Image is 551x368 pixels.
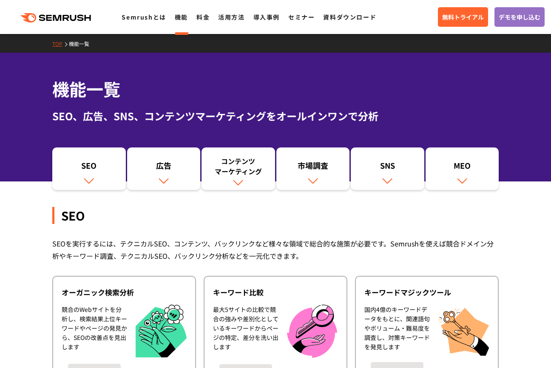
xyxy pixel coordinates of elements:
div: 市場調査 [281,160,346,175]
a: 料金 [196,13,210,21]
div: オーガニック検索分析 [62,287,187,297]
a: 資料ダウンロード [323,13,376,21]
a: MEO [426,147,499,190]
a: SNS [351,147,424,190]
div: MEO [430,160,495,175]
img: キーワードマジックツール [438,305,489,356]
div: 広告 [131,160,196,175]
div: コンテンツ マーケティング [206,156,271,176]
div: SEO [57,160,122,175]
a: TOP [52,40,69,47]
div: キーワード比較 [213,287,338,297]
a: 機能一覧 [69,40,96,47]
div: SEOを実行するには、テクニカルSEO、コンテンツ、バックリンクなど様々な領域で総合的な施策が必要です。Semrushを使えば競合ドメイン分析やキーワード調査、テクニカルSEO、バックリンク分析... [52,238,499,262]
div: 競合のWebサイトを分析し、検索結果上位キーワードやページの発見から、SEOの改善点を見出します [62,305,127,358]
a: 導入事例 [253,13,280,21]
a: 市場調査 [276,147,350,190]
a: Semrushとは [122,13,166,21]
div: 国内4億のキーワードデータをもとに、関連語句やボリューム・難易度を調査し、対策キーワードを発見します [364,305,430,356]
a: デモを申し込む [494,7,545,27]
img: オーガニック検索分析 [136,305,187,358]
a: SEO [52,147,126,190]
a: 活用方法 [218,13,244,21]
div: SNS [355,160,420,175]
img: キーワード比較 [287,305,337,358]
div: SEO [52,207,499,224]
a: 広告 [127,147,201,190]
span: 無料トライアル [442,12,484,22]
a: セミナー [288,13,315,21]
div: SEO、広告、SNS、コンテンツマーケティングをオールインワンで分析 [52,108,499,124]
a: 無料トライアル [438,7,488,27]
div: キーワードマジックツール [364,287,489,297]
span: デモを申し込む [499,12,540,22]
h1: 機能一覧 [52,76,499,102]
a: コンテンツマーケティング [202,147,275,190]
a: 機能 [175,13,188,21]
div: 最大5サイトの比較で競合の強みや差別化としているキーワードからページの特定、差分を洗い出します [213,305,278,358]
